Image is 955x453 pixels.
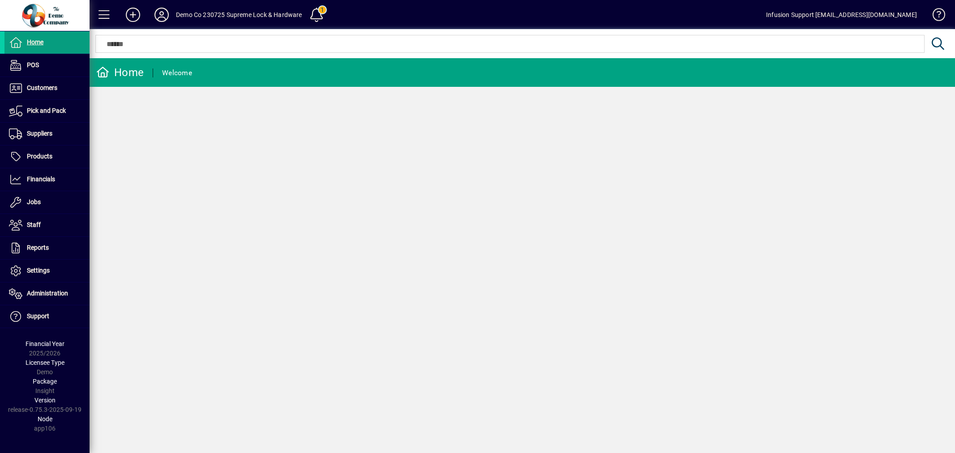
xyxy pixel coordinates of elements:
span: Reports [27,244,49,251]
span: Jobs [27,198,41,205]
span: Settings [27,267,50,274]
a: Products [4,145,90,168]
span: Licensee Type [26,359,64,366]
div: Infusion Support [EMAIL_ADDRESS][DOMAIN_NAME] [766,8,917,22]
span: Financial Year [26,340,64,347]
span: Node [38,415,52,423]
span: Administration [27,290,68,297]
a: Administration [4,282,90,305]
a: Knowledge Base [926,2,944,31]
span: Staff [27,221,41,228]
span: Version [34,397,56,404]
div: Demo Co 230725 Supreme Lock & Hardware [176,8,302,22]
a: POS [4,54,90,77]
a: Support [4,305,90,328]
a: Pick and Pack [4,100,90,122]
span: Pick and Pack [27,107,66,114]
span: Customers [27,84,57,91]
button: Add [119,7,147,23]
a: Customers [4,77,90,99]
a: Financials [4,168,90,191]
span: Home [27,38,43,46]
a: Reports [4,237,90,259]
a: Settings [4,260,90,282]
span: Suppliers [27,130,52,137]
a: Jobs [4,191,90,214]
div: Home [96,65,144,80]
span: Financials [27,175,55,183]
span: Support [27,312,49,320]
button: Profile [147,7,176,23]
span: Products [27,153,52,160]
div: Welcome [162,66,192,80]
a: Staff [4,214,90,236]
span: POS [27,61,39,68]
span: Package [33,378,57,385]
a: Suppliers [4,123,90,145]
